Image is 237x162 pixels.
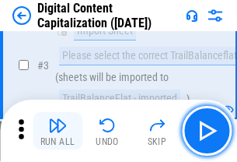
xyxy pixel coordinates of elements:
[40,137,75,146] div: Run All
[33,112,82,150] button: Run All
[96,137,119,146] div: Undo
[98,116,117,135] img: Undo
[206,6,225,25] img: Settings menu
[132,112,182,150] button: Skip
[148,137,167,146] div: Skip
[82,112,132,150] button: Undo
[186,9,198,22] img: Support
[48,116,67,135] img: Run All
[37,59,49,72] span: # 3
[59,90,180,108] div: TrailBalanceFlat - imported
[148,116,166,135] img: Skip
[37,1,179,30] div: Digital Content Capitalization ([DATE])
[12,6,31,25] img: Back
[74,22,136,40] div: Import Sheet
[194,118,219,143] img: Main button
